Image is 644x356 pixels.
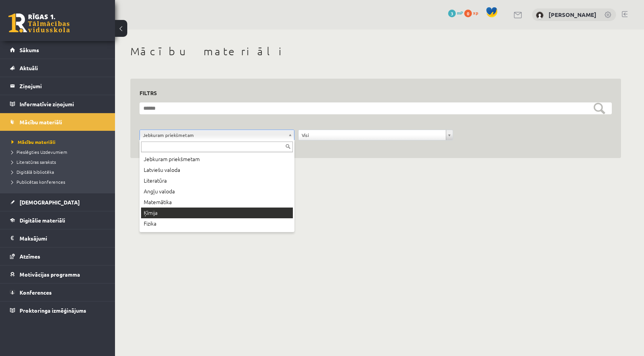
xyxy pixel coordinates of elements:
[141,229,293,240] div: Ģeogrāfija
[141,208,293,218] div: Ķīmija
[141,218,293,229] div: Fizika
[141,197,293,208] div: Matemātika
[141,154,293,165] div: Jebkuram priekšmetam
[141,165,293,175] div: Latviešu valoda
[141,175,293,186] div: Literatūra
[141,186,293,197] div: Angļu valoda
